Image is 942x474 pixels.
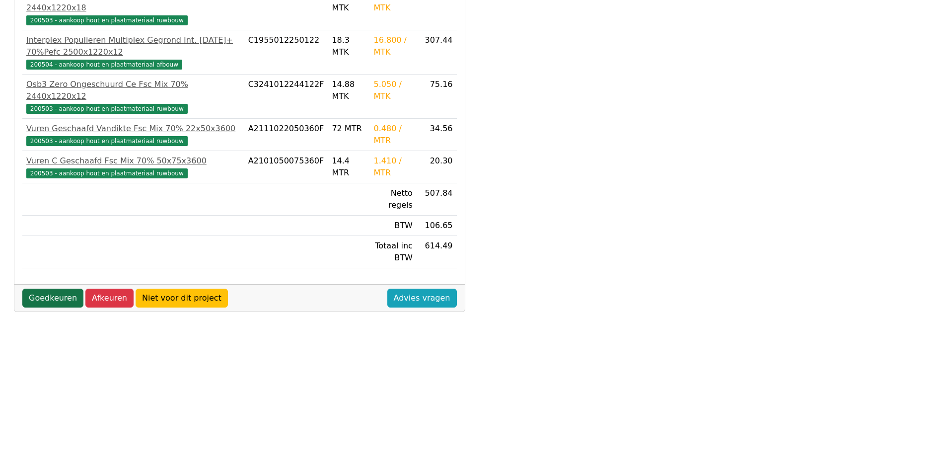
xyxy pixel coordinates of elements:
[26,168,188,178] span: 200503 - aankoop hout en plaatmateriaal ruwbouw
[26,155,240,179] a: Vuren C Geschaafd Fsc Mix 70% 50x75x3600200503 - aankoop hout en plaatmateriaal ruwbouw
[26,60,182,70] span: 200504 - aankoop hout en plaatmateriaal afbouw
[332,123,365,135] div: 72 MTR
[374,123,413,147] div: 0.480 / MTR
[26,123,240,147] a: Vuren Geschaafd Vandikte Fsc Mix 70% 22x50x3600200503 - aankoop hout en plaatmateriaal ruwbouw
[26,34,240,70] a: Interplex Populieren Multiplex Gegrond Int. [DATE]+ 70%Pefc 2500x1220x12200504 - aankoop hout en ...
[26,79,240,102] div: Osb3 Zero Ongeschuurd Ce Fsc Mix 70% 2440x1220x12
[370,236,417,268] td: Totaal inc BTW
[22,289,83,308] a: Goedkeuren
[417,236,457,268] td: 614.49
[244,151,328,183] td: A2101050075360F
[374,79,413,102] div: 5.050 / MTK
[332,79,365,102] div: 14.88 MTK
[244,30,328,75] td: C1955012250122
[370,183,417,216] td: Netto regels
[26,155,240,167] div: Vuren C Geschaafd Fsc Mix 70% 50x75x3600
[417,75,457,119] td: 75.16
[136,289,228,308] a: Niet voor dit project
[370,216,417,236] td: BTW
[26,136,188,146] span: 200503 - aankoop hout en plaatmateriaal ruwbouw
[374,155,413,179] div: 1.410 / MTR
[26,79,240,114] a: Osb3 Zero Ongeschuurd Ce Fsc Mix 70% 2440x1220x12200503 - aankoop hout en plaatmateriaal ruwbouw
[417,216,457,236] td: 106.65
[417,30,457,75] td: 307.44
[85,289,134,308] a: Afkeuren
[26,123,240,135] div: Vuren Geschaafd Vandikte Fsc Mix 70% 22x50x3600
[417,183,457,216] td: 507.84
[417,119,457,151] td: 34.56
[417,151,457,183] td: 20.30
[387,289,457,308] a: Advies vragen
[374,34,413,58] div: 16.800 / MTK
[332,34,365,58] div: 18.3 MTK
[26,34,240,58] div: Interplex Populieren Multiplex Gegrond Int. [DATE]+ 70%Pefc 2500x1220x12
[332,155,365,179] div: 14.4 MTR
[26,104,188,114] span: 200503 - aankoop hout en plaatmateriaal ruwbouw
[244,75,328,119] td: C3241012244122F
[244,119,328,151] td: A2111022050360F
[26,15,188,25] span: 200503 - aankoop hout en plaatmateriaal ruwbouw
